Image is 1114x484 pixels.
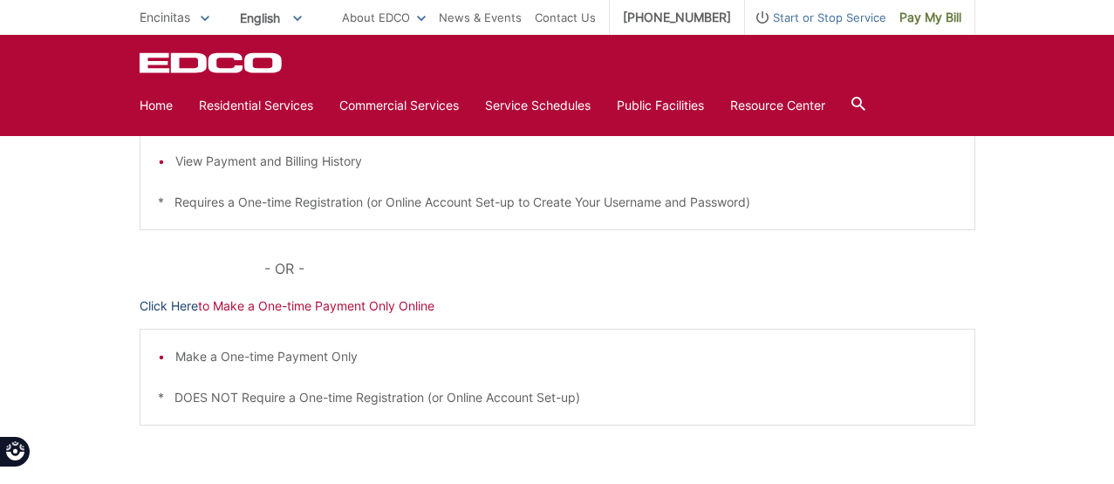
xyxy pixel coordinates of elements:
[199,96,313,115] a: Residential Services
[158,388,957,407] p: * DOES NOT Require a One-time Registration (or Online Account Set-up)
[140,297,975,316] p: to Make a One-time Payment Only Online
[617,96,704,115] a: Public Facilities
[339,96,459,115] a: Commercial Services
[140,10,190,24] span: Encinitas
[439,8,522,27] a: News & Events
[175,347,957,366] li: Make a One-time Payment Only
[158,193,957,212] p: * Requires a One-time Registration (or Online Account Set-up to Create Your Username and Password)
[140,52,284,73] a: EDCD logo. Return to the homepage.
[899,8,961,27] span: Pay My Bill
[535,8,596,27] a: Contact Us
[342,8,426,27] a: About EDCO
[175,152,957,171] li: View Payment and Billing History
[730,96,825,115] a: Resource Center
[485,96,591,115] a: Service Schedules
[264,256,974,281] p: - OR -
[140,96,173,115] a: Home
[140,297,198,316] a: Click Here
[227,3,315,32] span: English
